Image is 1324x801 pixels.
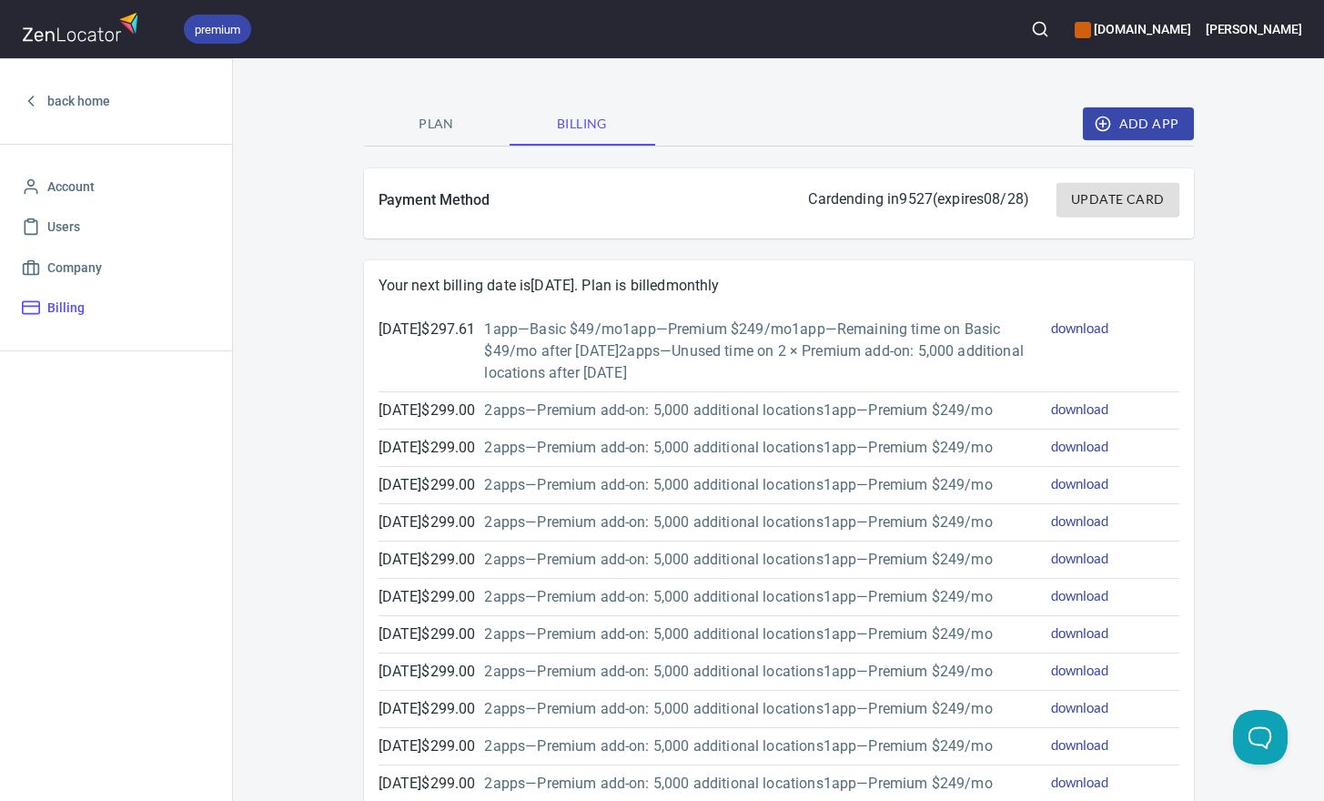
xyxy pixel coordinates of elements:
[15,207,217,248] a: Users
[379,698,476,720] p: [DATE] $ 299.00
[15,248,217,289] a: Company
[1051,475,1108,492] a: download
[1051,624,1108,641] a: download
[379,512,476,533] p: [DATE] $ 299.00
[1075,22,1091,38] button: color-CE600E
[379,773,476,795] p: [DATE] $ 299.00
[47,297,85,319] span: Billing
[379,319,476,384] p: [DATE] $ 297.61
[1206,9,1302,49] button: [PERSON_NAME]
[1051,774,1108,790] a: download
[1206,19,1302,39] h6: [PERSON_NAME]
[484,437,992,459] p: 2 app s — Premium add-on: 5,000 additional locations 1 app — Premium $249/mo
[379,624,476,645] p: [DATE] $ 299.00
[484,735,992,757] p: 2 app s — Premium add-on: 5,000 additional locations 1 app — Premium $249/mo
[379,735,476,757] p: [DATE] $ 299.00
[15,167,217,208] a: Account
[15,288,217,329] a: Billing
[15,81,217,122] a: back home
[484,474,992,496] p: 2 app s — Premium add-on: 5,000 additional locations 1 app — Premium $249/mo
[1075,19,1190,39] h6: [DOMAIN_NAME]
[1075,9,1190,49] div: Manage your apps
[521,113,644,136] span: Billing
[1051,587,1108,603] a: download
[484,400,992,421] p: 2 app s — Premium add-on: 5,000 additional locations 1 app — Premium $249/mo
[22,7,144,46] img: zenlocator
[484,661,992,683] p: 2 app s — Premium add-on: 5,000 additional locations 1 app — Premium $249/mo
[484,586,992,608] p: 2 app s — Premium add-on: 5,000 additional locations 1 app — Premium $249/mo
[1071,188,1164,211] span: Update Card
[1051,438,1108,454] a: download
[1051,736,1108,753] a: download
[379,474,476,496] p: [DATE] $ 299.00
[379,549,476,571] p: [DATE] $ 299.00
[379,586,476,608] p: [DATE] $ 299.00
[379,437,476,459] p: [DATE] $ 299.00
[484,624,992,645] p: 2 app s — Premium add-on: 5,000 additional locations 1 app — Premium $249/mo
[47,90,110,113] span: back home
[184,20,251,39] span: premium
[1083,107,1194,141] button: Add App
[47,176,95,198] span: Account
[375,113,499,136] span: Plan
[1051,512,1108,529] a: download
[1051,662,1108,678] a: download
[1051,400,1108,417] a: download
[484,319,1044,384] p: 1 app — Basic $49/mo 1 app — Premium $249/mo 1 app — Remaining time on Basic $49/mo after [DATE] ...
[484,698,992,720] p: 2 app s — Premium add-on: 5,000 additional locations 1 app — Premium $249/mo
[379,275,1179,297] p: Your next billing date is [DATE] . Plan is billed monthly
[379,661,476,683] p: [DATE] $ 299.00
[379,190,490,209] h5: Payment Method
[47,257,102,279] span: Company
[1233,710,1288,765] iframe: Help Scout Beacon - Open
[1051,550,1108,566] a: download
[379,400,476,421] p: [DATE] $ 299.00
[47,216,80,238] span: Users
[808,188,1029,210] p: Card ending in 9527 (expires 08/28 )
[1056,183,1178,217] button: Update Card
[184,15,251,44] div: premium
[1051,699,1108,715] a: download
[1097,113,1179,136] span: Add App
[484,549,992,571] p: 2 app s — Premium add-on: 5,000 additional locations 1 app — Premium $249/mo
[484,773,992,795] p: 2 app s — Premium add-on: 5,000 additional locations 1 app — Premium $249/mo
[1051,319,1108,336] a: download
[484,512,992,533] p: 2 app s — Premium add-on: 5,000 additional locations 1 app — Premium $249/mo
